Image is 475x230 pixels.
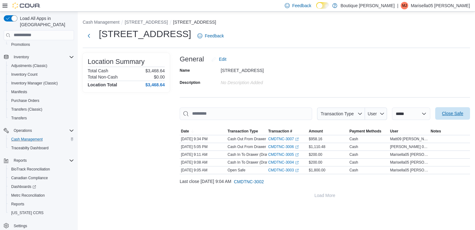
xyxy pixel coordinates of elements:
[180,151,226,158] div: [DATE] 9:11 AM
[6,96,76,105] button: Purchase Orders
[6,191,76,200] button: Metrc Reconciliation
[180,175,470,188] div: Last close [DATE] 9:04 AM
[99,28,191,40] h1: [STREET_ADDRESS]
[14,158,27,163] span: Reports
[349,152,358,157] div: Cash
[9,71,74,78] span: Inventory Count
[9,97,74,104] span: Purchase Orders
[6,144,76,152] button: Traceabilty Dashboard
[6,135,76,144] button: Cash Management
[145,68,165,73] p: $3,468.64
[9,209,74,217] span: Washington CCRS
[180,68,190,73] label: Name
[9,200,27,208] a: Reports
[9,97,42,104] a: Purchase Orders
[14,55,29,60] span: Inventory
[14,223,27,228] span: Settings
[228,152,277,157] p: Cash In To Drawer (Drawer 2)
[11,167,50,172] span: BioTrack Reconciliation
[17,15,74,28] span: Load All Apps in [GEOGRAPHIC_DATA]
[397,2,399,9] p: |
[9,174,50,182] a: Canadian Compliance
[295,153,299,157] svg: External link
[9,144,51,152] a: Traceabilty Dashboard
[9,183,74,190] span: Dashboards
[390,152,428,157] span: Marisella05 [PERSON_NAME]
[180,55,204,63] h3: General
[348,127,389,135] button: Payment Methods
[9,106,74,113] span: Transfers (Classic)
[6,114,76,122] button: Transfers
[390,160,428,165] span: Marisella05 [PERSON_NAME]
[221,65,304,73] div: [STREET_ADDRESS]
[349,129,381,134] span: Payment Methods
[315,192,335,199] span: Load More
[9,209,46,217] a: [US_STATE] CCRS
[295,169,299,172] svg: External link
[11,98,39,103] span: Purchase Orders
[6,61,76,70] button: Adjustments (Classic)
[83,30,95,42] button: Next
[180,108,312,120] input: This is a search bar. As you type, the results lower in the page will automatically filter.
[11,175,48,180] span: Canadian Compliance
[6,165,76,174] button: BioTrack Reconciliation
[295,137,299,141] svg: External link
[9,88,74,96] span: Manifests
[9,192,47,199] a: Metrc Reconciliation
[268,152,299,157] a: CMDTNC-3005External link
[11,184,36,189] span: Dashboards
[309,144,325,149] span: $1,110.48
[9,71,40,78] a: Inventory Count
[180,159,226,166] div: [DATE] 9:08 AM
[88,74,118,79] h6: Total Non-Cash
[316,2,329,9] input: Dark Mode
[9,165,53,173] a: BioTrack Reconciliation
[431,129,441,134] span: Notes
[309,152,322,157] span: $200.00
[11,107,42,112] span: Transfers (Classic)
[14,128,32,133] span: Operations
[9,192,74,199] span: Metrc Reconciliation
[9,114,29,122] a: Transfers
[307,127,348,135] button: Amount
[268,137,299,141] a: CMDTNC-3007External link
[209,53,229,65] button: Edit
[145,82,165,87] h4: $3,468.64
[349,144,358,149] div: Cash
[268,129,292,134] span: Transaction #
[9,79,60,87] a: Inventory Manager (Classic)
[435,107,470,120] button: Close Safe
[429,127,470,135] button: Notes
[9,79,74,87] span: Inventory Manager (Classic)
[11,210,44,215] span: [US_STATE] CCRS
[154,74,165,79] p: $0.00
[268,168,299,173] a: CMDTNC-3003External link
[309,129,323,134] span: Amount
[11,72,38,77] span: Inventory Count
[180,189,470,202] button: Load More
[6,88,76,96] button: Manifests
[267,127,308,135] button: Transaction #
[9,174,74,182] span: Canadian Compliance
[368,111,377,116] span: User
[402,2,407,9] span: MJ
[173,20,216,25] button: [STREET_ADDRESS]
[9,62,74,69] span: Adjustments (Classic)
[9,136,74,143] span: Cash Management
[88,58,145,65] h3: Location Summary
[219,56,226,62] span: Edit
[11,146,48,151] span: Traceabilty Dashboard
[365,108,387,120] button: User
[9,200,74,208] span: Reports
[221,78,304,85] div: No Description added
[88,82,117,87] h4: Location Total
[9,114,74,122] span: Transfers
[9,165,74,173] span: BioTrack Reconciliation
[228,144,285,149] p: Cash Out From Drawer (Drawer 2)
[234,179,264,185] span: CMDTNC-3002
[12,2,40,9] img: Cova
[11,127,35,134] button: Operations
[9,62,50,69] a: Adjustments (Classic)
[11,63,47,68] span: Adjustments (Classic)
